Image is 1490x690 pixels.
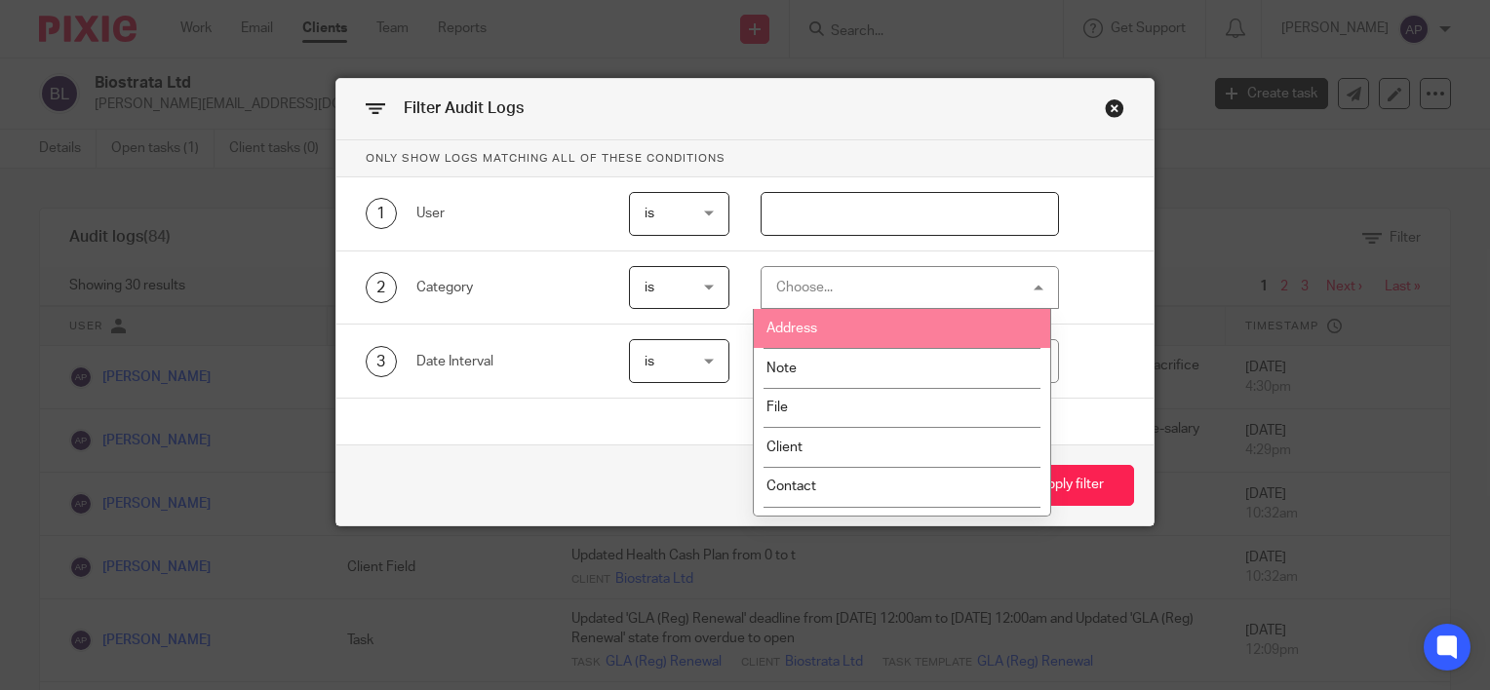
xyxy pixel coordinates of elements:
div: Choose... [776,281,833,294]
span: Address [766,322,817,335]
p: Only show logs matching all of these conditions [336,140,1154,177]
div: User [416,204,599,223]
span: is [645,281,654,294]
span: Filter Audit Logs [404,100,524,116]
span: Note [766,362,797,375]
span: Client [766,441,803,454]
span: is [645,207,654,220]
span: Contact [766,479,816,493]
div: Close this dialog window [1105,98,1124,118]
div: 2 [366,272,397,303]
div: 3 [366,346,397,377]
span: is [645,355,654,368]
div: Date Interval [416,352,599,371]
span: File [766,401,788,414]
div: Category [416,278,599,297]
button: Apply filter [1008,465,1134,507]
div: 1 [366,198,397,229]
